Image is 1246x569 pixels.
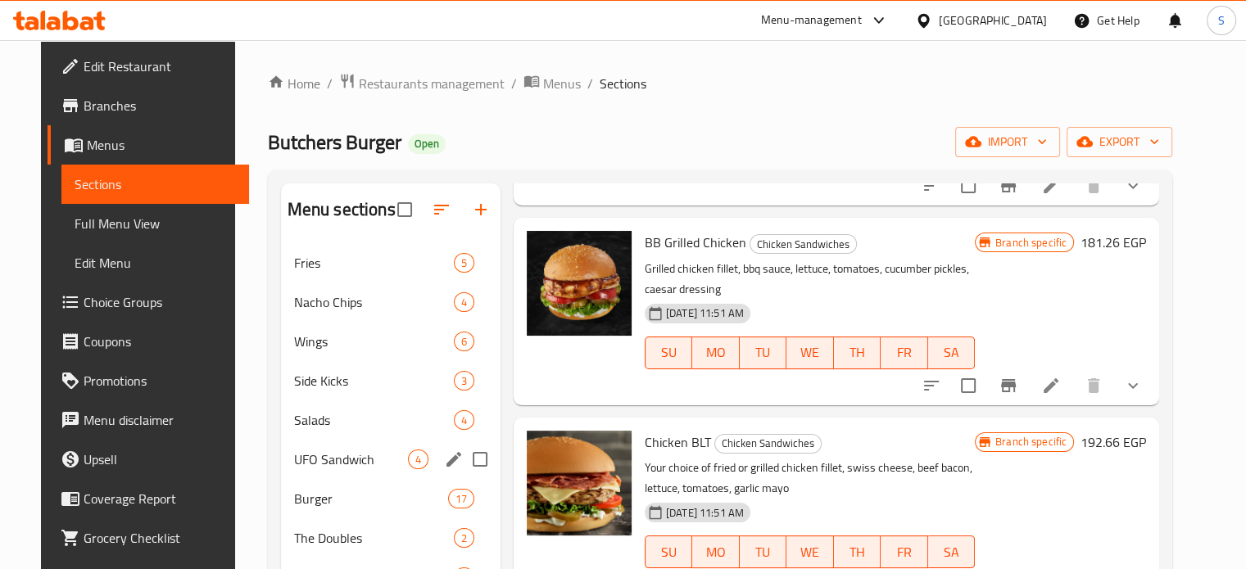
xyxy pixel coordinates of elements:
[294,371,454,391] span: Side Kicks
[989,166,1028,205] button: Branch-specific-item
[928,336,975,369] button: SA
[327,74,333,93] li: /
[887,341,921,364] span: FR
[281,479,501,518] div: Burger17
[1041,176,1061,196] a: Edit menu item
[454,528,474,548] div: items
[834,336,881,369] button: TH
[840,540,874,564] span: TH
[454,292,474,312] div: items
[387,192,422,227] span: Select all sections
[48,479,249,518] a: Coverage Report
[645,430,711,454] span: Chicken BLT
[408,134,446,154] div: Open
[1081,231,1146,254] h6: 181.26 EGP
[1081,431,1146,454] h6: 192.66 EGP
[1113,166,1153,205] button: show more
[48,440,249,479] a: Upsell
[543,74,581,93] span: Menus
[659,305,750,321] span: [DATE] 11:51 AM
[294,489,448,508] span: Burger
[699,341,732,364] span: MO
[281,282,501,322] div: Nacho Chips4
[61,165,249,204] a: Sections
[511,74,517,93] li: /
[48,282,249,322] a: Choice Groups
[294,528,454,548] span: The Doubles
[84,56,236,76] span: Edit Restaurant
[268,74,320,93] a: Home
[1218,11,1225,29] span: S
[75,253,236,273] span: Edit Menu
[84,528,236,548] span: Grocery Checklist
[645,336,692,369] button: SU
[268,73,1173,94] nav: breadcrumb
[1074,166,1113,205] button: delete
[84,489,236,508] span: Coverage Report
[455,295,473,310] span: 4
[793,540,827,564] span: WE
[527,231,632,336] img: BB Grilled Chicken
[587,74,593,93] li: /
[455,334,473,350] span: 6
[1074,366,1113,405] button: delete
[840,341,874,364] span: TH
[939,11,1047,29] div: [GEOGRAPHIC_DATA]
[455,531,473,546] span: 2
[746,341,780,364] span: TU
[48,47,249,86] a: Edit Restaurant
[928,535,975,568] button: SA
[268,124,401,160] span: Butchers Burger
[935,341,968,364] span: SA
[75,214,236,233] span: Full Menu View
[454,410,474,430] div: items
[652,540,686,564] span: SU
[294,449,408,469] div: UFO Sandwich
[84,332,236,351] span: Coupons
[1041,376,1061,395] a: Edit menu item
[1123,176,1143,196] svg: Show Choices
[454,253,474,273] div: items
[61,204,249,243] a: Full Menu View
[408,449,428,469] div: items
[912,166,951,205] button: sort-choices
[449,491,473,507] span: 17
[48,518,249,558] a: Grocery Checklist
[645,535,692,568] button: SU
[1080,132,1159,152] span: export
[455,413,473,428] span: 4
[652,341,686,364] span: SU
[75,174,236,194] span: Sections
[281,361,501,400] div: Side Kicks3
[746,540,780,564] span: TU
[989,366,1028,405] button: Branch-specific-item
[84,96,236,115] span: Branches
[659,505,750,521] span: [DATE] 11:51 AM
[989,434,1073,449] span: Branch specific
[1113,366,1153,405] button: show more
[786,336,833,369] button: WE
[294,292,454,312] span: Nacho Chips
[1123,376,1143,395] svg: Show Choices
[951,169,985,203] span: Select to update
[1067,127,1172,157] button: export
[84,292,236,312] span: Choice Groups
[912,366,951,405] button: sort-choices
[281,518,501,558] div: The Doubles2
[645,259,975,300] p: Grilled chicken fillet, bbq sauce, lettuce, tomatoes, cucumber pickles, caesar dressing
[935,540,968,564] span: SA
[48,361,249,400] a: Promotions
[408,137,446,151] span: Open
[281,400,501,440] div: Salads4
[448,489,474,508] div: items
[793,341,827,364] span: WE
[750,235,856,254] span: Chicken Sandwiches
[955,127,1060,157] button: import
[294,410,454,430] span: Salads
[48,125,249,165] a: Menus
[61,243,249,282] a: Edit Menu
[715,434,821,453] span: Chicken Sandwiches
[740,336,786,369] button: TU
